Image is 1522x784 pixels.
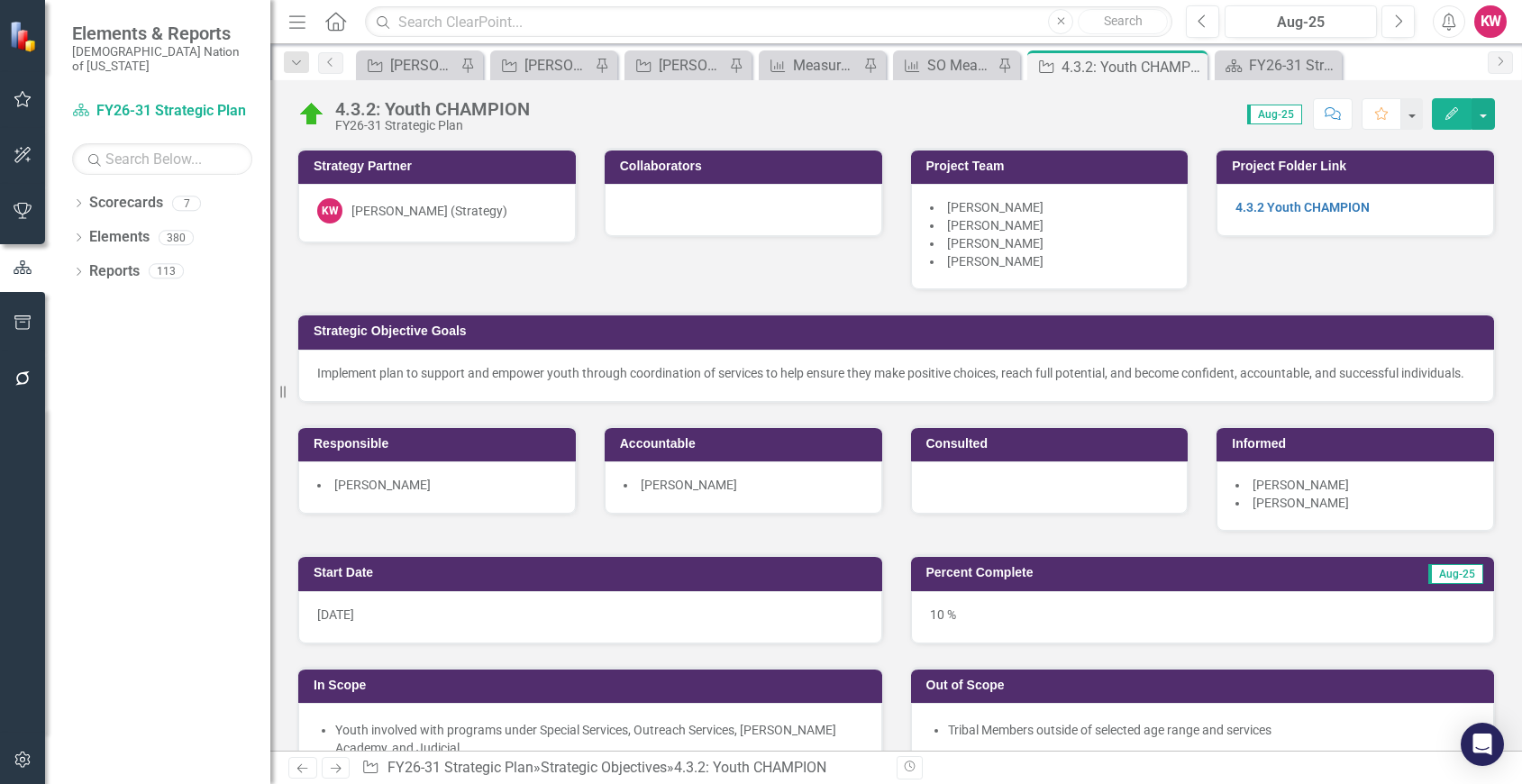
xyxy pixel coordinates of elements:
button: Aug-25 [1225,5,1377,38]
li: Tribal Members outside of selected age range and services [948,721,1476,739]
a: [PERSON_NAME] SO's (three-month view) [360,54,456,77]
img: On Target [297,100,326,129]
a: FY26-31 Strategic Plan [72,101,252,122]
h3: Project Team [926,160,1180,173]
h3: Responsible [314,437,567,451]
span: [PERSON_NAME] [1253,496,1349,510]
span: Search [1104,14,1143,28]
div: 7 [172,196,201,211]
div: 4.3.2: Youth CHAMPION [1062,56,1203,78]
img: ClearPoint Strategy [9,21,41,52]
div: KW [317,198,342,223]
span: Aug-25 [1247,105,1302,124]
span: [PERSON_NAME] [947,200,1044,214]
a: Strategic Objectives [541,759,667,776]
div: [PERSON_NAME]'s Team KPI's [524,54,590,77]
h3: Consulted [926,437,1180,451]
div: SO Measures Ownership Report - KW [927,54,993,77]
h3: Start Date [314,566,873,579]
a: [PERSON_NAME]'s Team KPI's [495,54,590,77]
span: [PERSON_NAME] [947,218,1044,232]
h3: Collaborators [620,160,873,173]
h3: Informed [1232,437,1485,451]
h3: Strategic Objective Goals [314,324,1485,338]
span: Aug-25 [1428,564,1483,584]
input: Search ClearPoint... [365,6,1172,38]
a: SO Measures Ownership Report - KW [898,54,993,77]
div: 4.3.2: Youth CHAMPION [335,99,530,119]
div: FY26-31 Strategic Plan [335,119,530,132]
div: 4.3.2: Youth CHAMPION [674,759,826,776]
span: Youth involved with programs under Special Services, Outreach Services, [PERSON_NAME] Academy, an... [335,723,836,755]
div: Measures Ownership Report - KW [793,54,859,77]
input: Search Below... [72,143,252,175]
a: FY26-31 Strategic Plan [387,759,533,776]
a: [PERSON_NAME]'s Team SO's [629,54,725,77]
span: [PERSON_NAME] [947,254,1044,269]
button: Search [1078,9,1168,34]
h3: Out of Scope [926,679,1486,692]
h3: Accountable [620,437,873,451]
a: Scorecards [89,193,163,214]
h3: In Scope [314,679,873,692]
small: [DEMOGRAPHIC_DATA] Nation of [US_STATE] [72,44,252,74]
div: FY26-31 Strategic Plan [1249,54,1337,77]
a: Reports [89,261,140,282]
div: Open Intercom Messenger [1461,723,1504,766]
div: 380 [159,230,194,245]
div: [PERSON_NAME] (Strategy) [351,202,507,220]
h3: Project Folder Link [1232,160,1485,173]
button: KW [1474,5,1507,38]
div: 10 % [911,591,1495,643]
span: Elements & Reports [72,23,252,44]
span: [DATE] [317,607,354,622]
span: [PERSON_NAME] [334,478,431,492]
span: [PERSON_NAME] [641,478,737,492]
div: Aug-25 [1231,12,1371,33]
a: Measures Ownership Report - KW [763,54,859,77]
h3: Strategy Partner [314,160,567,173]
div: 113 [149,264,184,279]
a: Elements [89,227,150,248]
span: [PERSON_NAME] [1253,478,1349,492]
div: Implement plan to support and empower youth through coordination of services to help ensure they ... [317,364,1475,382]
a: 4.3.2 Youth CHAMPION [1235,200,1370,214]
span: [PERSON_NAME] [947,236,1044,251]
div: » » [361,758,882,779]
div: [PERSON_NAME] SO's (three-month view) [390,54,456,77]
div: [PERSON_NAME]'s Team SO's [659,54,725,77]
h3: Percent Complete [926,566,1292,579]
a: FY26-31 Strategic Plan [1219,54,1337,77]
